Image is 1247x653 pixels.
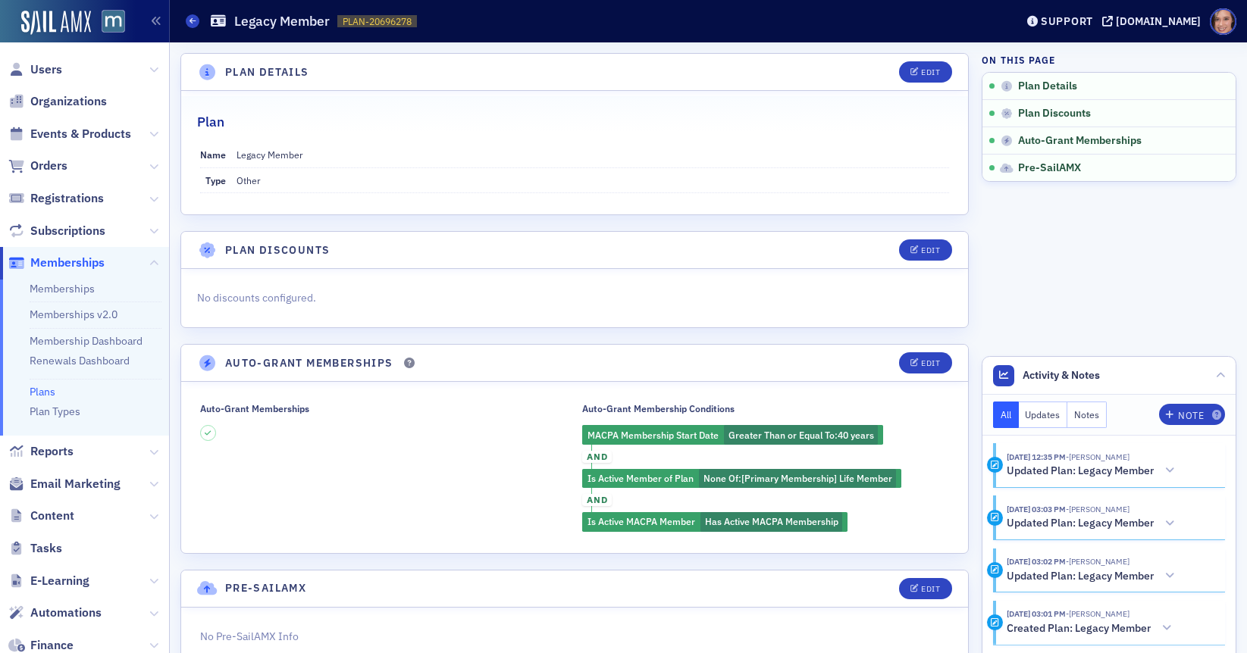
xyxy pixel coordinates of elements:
[1116,14,1201,28] div: [DOMAIN_NAME]
[30,334,143,348] a: Membership Dashboard
[30,282,95,295] a: Memberships
[1007,620,1177,636] button: Created Plan: Legacy Member
[30,443,74,460] span: Reports
[1018,134,1142,148] span: Auto-Grant Memberships
[899,352,951,373] button: Edit
[1007,570,1154,583] h5: Updated Plan: Legacy Member
[200,403,309,414] div: Auto-Grant Memberships
[234,12,330,30] h1: Legacy Member
[993,401,1019,428] button: All
[1007,464,1154,478] h5: Updated Plan: Legacy Member
[1041,14,1093,28] div: Support
[30,158,67,174] span: Orders
[1007,516,1180,532] button: Updated Plan: Legacy Member
[8,158,67,174] a: Orders
[1210,8,1236,35] span: Profile
[1066,608,1130,619] span: Luke Abell
[899,61,951,83] button: Edit
[1023,367,1100,383] span: Activity & Notes
[921,585,940,593] div: Edit
[8,540,62,557] a: Tasks
[30,540,62,557] span: Tasks
[8,61,62,78] a: Users
[30,126,131,142] span: Events & Products
[1018,161,1081,175] span: Pre-SailAMX
[30,255,105,271] span: Memberships
[1066,451,1130,462] span: Luke Abell
[237,168,950,192] dd: Other
[1007,608,1066,619] time: 10/7/2024 03:01 PM
[30,508,74,524] span: Content
[30,190,104,207] span: Registrations
[200,148,226,161] span: Name
[8,605,102,621] a: Automations
[1066,504,1130,514] span: Luke Abell
[197,112,224,132] h2: Plan
[899,239,951,261] button: Edit
[582,403,735,414] div: Auto-Grant Membership Conditions
[225,355,393,371] h4: Auto-Grant Memberships
[21,11,91,35] img: SailAMX
[8,508,74,524] a: Content
[1007,568,1180,584] button: Updated Plan: Legacy Member
[1007,504,1066,514] time: 10/7/2024 03:03 PM
[8,255,105,271] a: Memberships
[30,405,80,418] a: Plan Types
[1007,517,1154,530] h5: Updated Plan: Legacy Member
[982,53,1236,67] h4: On this page
[987,562,1003,578] div: Activity
[1018,80,1077,93] span: Plan Details
[225,242,331,258] h4: Plan Discounts
[30,385,55,398] a: Plans
[343,15,412,28] span: PLAN-20696278
[30,354,130,367] a: Renewals Dashboard
[30,605,102,621] span: Automations
[8,126,131,142] a: Events & Products
[987,510,1003,526] div: Activity
[8,190,104,207] a: Registrations
[899,578,951,599] button: Edit
[102,10,125,33] img: SailAMX
[205,174,226,186] span: Type
[1067,401,1107,428] button: Notes
[8,93,107,110] a: Organizations
[1007,463,1180,479] button: Updated Plan: Legacy Member
[8,223,105,239] a: Subscriptions
[1018,107,1091,120] span: Plan Discounts
[1178,411,1204,420] div: Note
[1007,622,1151,636] h5: Created Plan: Legacy Member
[1159,404,1225,425] button: Note
[8,476,121,492] a: Email Marketing
[91,10,125,36] a: View Homepage
[30,223,105,239] span: Subscriptions
[1066,556,1130,567] span: Luke Abell
[225,580,306,596] h4: Pre-SailAMX
[8,573,89,589] a: E-Learning
[8,443,74,460] a: Reports
[30,573,89,589] span: E-Learning
[1007,556,1066,567] time: 10/7/2024 03:02 PM
[1102,16,1206,27] button: [DOMAIN_NAME]
[197,290,952,306] p: No discounts configured.
[30,93,107,110] span: Organizations
[30,308,117,321] a: Memberships v2.0
[1019,401,1068,428] button: Updates
[921,246,940,255] div: Edit
[921,68,940,77] div: Edit
[225,64,309,80] h4: Plan Details
[921,359,940,367] div: Edit
[237,142,950,167] dd: Legacy Member
[200,629,950,645] p: No Pre-SailAMX Info
[1007,451,1066,462] time: 10/9/2024 12:35 PM
[987,614,1003,630] div: Activity
[30,61,62,78] span: Users
[30,476,121,492] span: Email Marketing
[987,457,1003,473] div: Activity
